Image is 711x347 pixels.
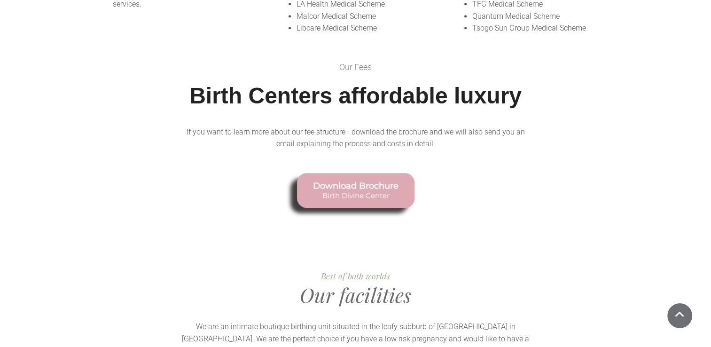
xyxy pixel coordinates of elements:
span: Best of both worlds [321,270,390,282]
span: Our Fees [339,62,372,72]
span: Download Brochure [313,181,398,191]
li: Malcor Medical Scheme [297,10,428,23]
a: Download Brochure Birth Divine Center [297,173,414,208]
h2: Our facilities [97,285,614,305]
p: If you want to learn more about our fee structure - download the brochure and we will also send y... [182,126,529,150]
span: Birth Divine Center [313,191,398,199]
li: Tsogo Sun Group Medical Scheme [472,22,604,34]
span: Birth Centers affordable luxury [189,83,522,108]
a: Scroll To Top [667,303,692,328]
li: Quantum Medical Scheme [472,10,604,23]
li: Libcare Medical Scheme [297,22,428,34]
